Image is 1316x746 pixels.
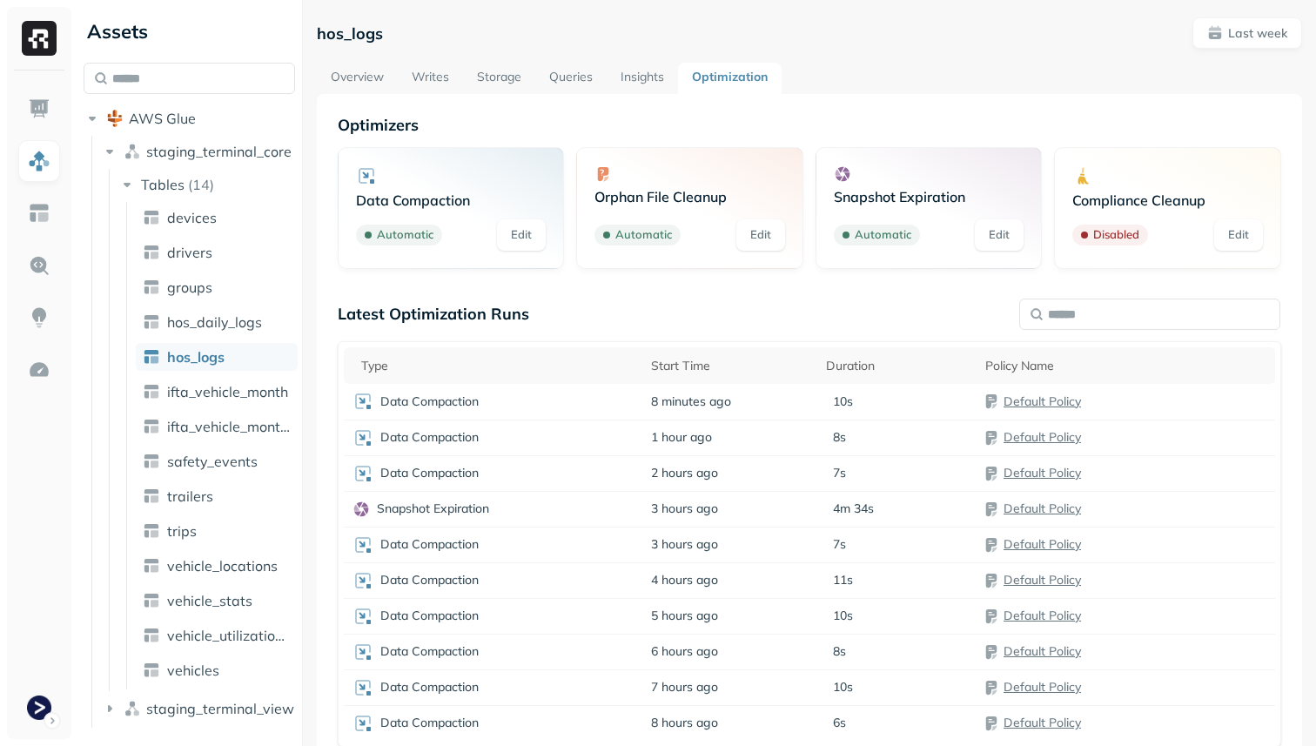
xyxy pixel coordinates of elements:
[1004,393,1081,409] a: Default Policy
[377,501,489,517] p: Snapshot Expiration
[167,662,219,679] span: vehicles
[167,313,262,331] span: hos_daily_logs
[136,622,298,649] a: vehicle_utilization_day
[463,63,535,94] a: Storage
[651,572,718,588] span: 4 hours ago
[826,358,968,374] div: Duration
[651,429,712,446] span: 1 hour ago
[1004,679,1081,695] a: Default Policy
[136,273,298,301] a: groups
[361,358,634,374] div: Type
[167,522,197,540] span: trips
[317,24,383,44] p: hos_logs
[338,115,1281,135] p: Optimizers
[28,254,50,277] img: Query Explorer
[143,418,160,435] img: table
[1004,715,1081,730] a: Default Policy
[101,138,296,165] button: staging_terminal_core
[146,700,294,717] span: staging_terminal_view
[84,17,295,45] div: Assets
[143,209,160,226] img: table
[317,63,398,94] a: Overview
[380,393,479,410] p: Data Compaction
[136,517,298,545] a: trips
[975,219,1024,251] a: Edit
[1004,536,1081,552] a: Default Policy
[143,662,160,679] img: table
[124,143,141,160] img: namespace
[143,522,160,540] img: table
[136,239,298,266] a: drivers
[833,393,853,410] p: 10s
[1072,192,1263,209] p: Compliance Cleanup
[1093,226,1139,244] p: Disabled
[338,304,529,324] p: Latest Optimization Runs
[651,536,718,553] span: 3 hours ago
[651,393,731,410] span: 8 minutes ago
[143,279,160,296] img: table
[380,572,479,588] p: Data Compaction
[167,418,291,435] span: ifta_vehicle_months
[129,110,196,127] span: AWS Glue
[833,572,853,588] p: 11s
[1214,219,1263,251] a: Edit
[398,63,463,94] a: Writes
[101,695,296,722] button: staging_terminal_view
[28,359,50,381] img: Optimization
[167,487,213,505] span: trailers
[143,487,160,505] img: table
[143,453,160,470] img: table
[833,679,853,696] p: 10s
[167,279,212,296] span: groups
[380,679,479,696] p: Data Compaction
[607,63,678,94] a: Insights
[651,358,809,374] div: Start Time
[136,378,298,406] a: ifta_vehicle_month
[651,715,718,731] span: 8 hours ago
[736,219,785,251] a: Edit
[651,501,718,517] span: 3 hours ago
[141,176,185,193] span: Tables
[136,587,298,615] a: vehicle_stats
[833,429,846,446] p: 8s
[28,306,50,329] img: Insights
[146,143,292,160] span: staging_terminal_core
[651,679,718,696] span: 7 hours ago
[651,608,718,624] span: 5 hours ago
[833,501,874,517] p: 4m 34s
[84,104,295,132] button: AWS Glue
[28,202,50,225] img: Asset Explorer
[136,204,298,232] a: devices
[143,592,160,609] img: table
[380,715,479,731] p: Data Compaction
[833,608,853,624] p: 10s
[615,226,672,244] p: Automatic
[678,63,782,94] a: Optimization
[136,552,298,580] a: vehicle_locations
[22,21,57,56] img: Ryft
[651,465,718,481] span: 2 hours ago
[855,226,911,244] p: Automatic
[1004,608,1081,623] a: Default Policy
[188,176,214,193] p: ( 14 )
[28,97,50,120] img: Dashboard
[167,557,278,575] span: vehicle_locations
[985,358,1266,374] div: Policy Name
[1228,25,1287,42] p: Last week
[118,171,297,198] button: Tables(14)
[356,192,547,209] p: Data Compaction
[167,627,291,644] span: vehicle_utilization_day
[833,465,846,481] p: 7s
[136,343,298,371] a: hos_logs
[106,110,124,127] img: root
[497,219,546,251] a: Edit
[833,536,846,553] p: 7s
[377,226,433,244] p: Automatic
[380,429,479,446] p: Data Compaction
[167,453,258,470] span: safety_events
[651,643,718,660] span: 6 hours ago
[136,308,298,336] a: hos_daily_logs
[1004,429,1081,445] a: Default Policy
[124,700,141,717] img: namespace
[167,383,288,400] span: ifta_vehicle_month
